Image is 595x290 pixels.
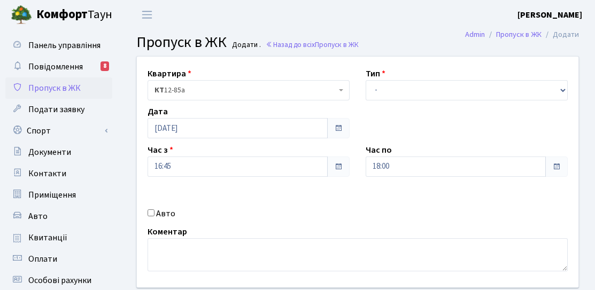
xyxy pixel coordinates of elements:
[136,32,227,53] span: Пропуск в ЖК
[28,40,101,51] span: Панель управління
[134,6,160,23] button: Переключити навігацію
[148,225,187,238] label: Коментар
[5,56,112,77] a: Повідомлення8
[5,99,112,120] a: Подати заявку
[36,6,88,23] b: Комфорт
[154,85,336,96] span: <b>КТ</b>&nbsp;&nbsp;&nbsp;&nbsp;12-85а
[465,29,485,40] a: Admin
[156,207,175,220] label: Авто
[28,168,66,179] span: Контакти
[28,210,48,222] span: Авто
[5,142,112,163] a: Документи
[5,163,112,184] a: Контакти
[148,144,173,156] label: Час з
[266,40,359,50] a: Назад до всіхПропуск в ЖК
[5,120,112,142] a: Спорт
[28,82,81,94] span: Пропуск в ЖК
[28,232,67,244] span: Квитанції
[148,67,191,80] label: Квартира
[5,35,112,56] a: Панель управління
[315,40,359,50] span: Пропуск в ЖК
[28,146,71,158] span: Документи
[154,85,164,96] b: КТ
[366,67,385,80] label: Тип
[11,4,32,26] img: logo.png
[542,29,579,41] li: Додати
[5,77,112,99] a: Пропуск в ЖК
[449,23,595,46] nav: breadcrumb
[496,29,542,40] a: Пропуск в ЖК
[28,61,83,73] span: Повідомлення
[28,253,57,265] span: Оплати
[366,144,392,156] label: Час по
[28,275,91,286] span: Особові рахунки
[5,184,112,206] a: Приміщення
[5,227,112,248] a: Квитанції
[28,189,76,201] span: Приміщення
[148,80,350,100] span: <b>КТ</b>&nbsp;&nbsp;&nbsp;&nbsp;12-85а
[148,105,168,118] label: Дата
[5,248,112,270] a: Оплати
[28,104,84,115] span: Подати заявку
[230,41,261,50] small: Додати .
[36,6,112,24] span: Таун
[5,206,112,227] a: Авто
[101,61,109,71] div: 8
[517,9,582,21] a: [PERSON_NAME]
